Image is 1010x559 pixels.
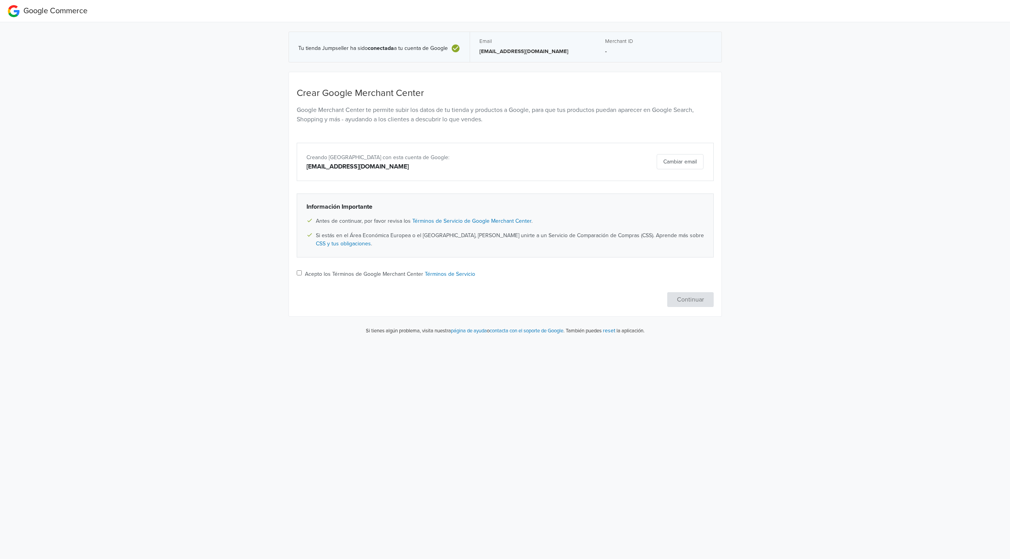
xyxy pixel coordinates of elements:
h5: Email [479,38,586,44]
h4: Crear Google Merchant Center [297,88,714,99]
div: [EMAIL_ADDRESS][DOMAIN_NAME] [306,162,568,171]
button: reset [603,326,615,335]
label: Acepto los Términos de Google Merchant Center [305,270,475,278]
a: contacta con el soporte de Google [490,328,563,334]
p: Si tienes algún problema, visita nuestra o . [366,327,565,335]
span: Creando [GEOGRAPHIC_DATA] con esta cuenta de Google: [306,154,449,161]
b: conectada [368,45,394,51]
a: Términos de Servicio [425,271,475,277]
span: Antes de continuar, por favor revisa los . [316,217,533,225]
p: Google Merchant Center te permite subir los datos de tu tienda y productos a Google, para que tus... [297,105,714,124]
a: CSS y tus obligaciones [316,240,371,247]
span: Si estás en el Área Económica Europea o el [GEOGRAPHIC_DATA], [PERSON_NAME] unirte a un Servicio ... [316,231,704,248]
button: Cambiar email [657,154,704,169]
p: También puedes la aplicación. [565,326,645,335]
p: [EMAIL_ADDRESS][DOMAIN_NAME] [479,48,586,55]
h6: Información Importante [306,203,704,211]
p: - [605,48,712,55]
a: Términos de Servicio de Google Merchant Center [412,218,531,224]
span: Google Commerce [23,6,87,16]
span: Tu tienda Jumpseller ha sido a tu cuenta de Google [298,45,448,52]
a: página de ayuda [451,328,487,334]
h5: Merchant ID [605,38,712,44]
